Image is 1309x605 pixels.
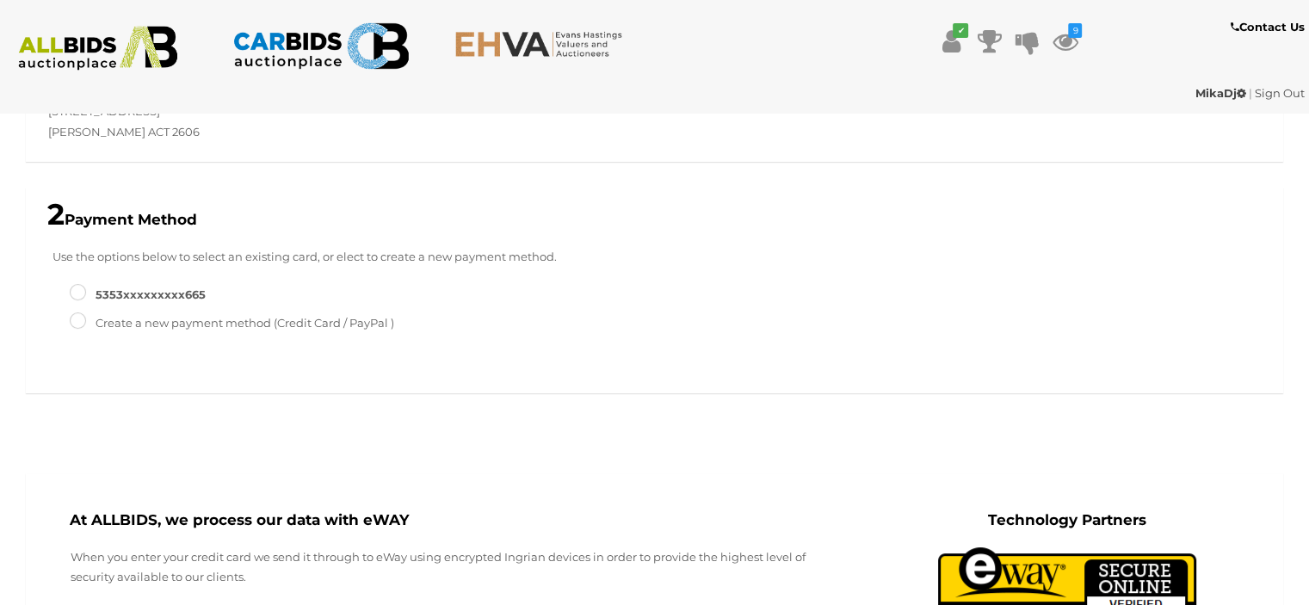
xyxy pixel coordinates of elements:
img: CARBIDS.com.au [232,17,410,75]
b: Payment Method [47,211,197,228]
b: At ALLBIDS, we process our data with eWAY [70,511,409,528]
b: Technology Partners [988,511,1146,528]
a: Sign Out [1255,86,1305,100]
a: ✔ [938,26,964,57]
label: 5353XXXXXXXXX665 [70,285,206,305]
label: Create a new payment method (Credit Card / PayPal ) [70,313,394,333]
span: 2 [47,196,65,232]
a: Contact Us [1231,17,1309,37]
p: When you enter your credit card we send it through to eWay using encrypted Ingrian devices in ord... [71,547,825,588]
p: Use the options below to select an existing card, or elect to create a new payment method. [35,247,1274,267]
a: 9 [1052,26,1077,57]
a: MikaDj [1195,86,1249,100]
b: Contact Us [1231,20,1305,34]
i: 9 [1068,23,1082,38]
span: | [1249,86,1252,100]
i: ✔ [953,23,968,38]
img: ALLBIDS.com.au [9,26,187,71]
img: EHVA.com.au [454,30,632,58]
strong: MikaDj [1195,86,1246,100]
